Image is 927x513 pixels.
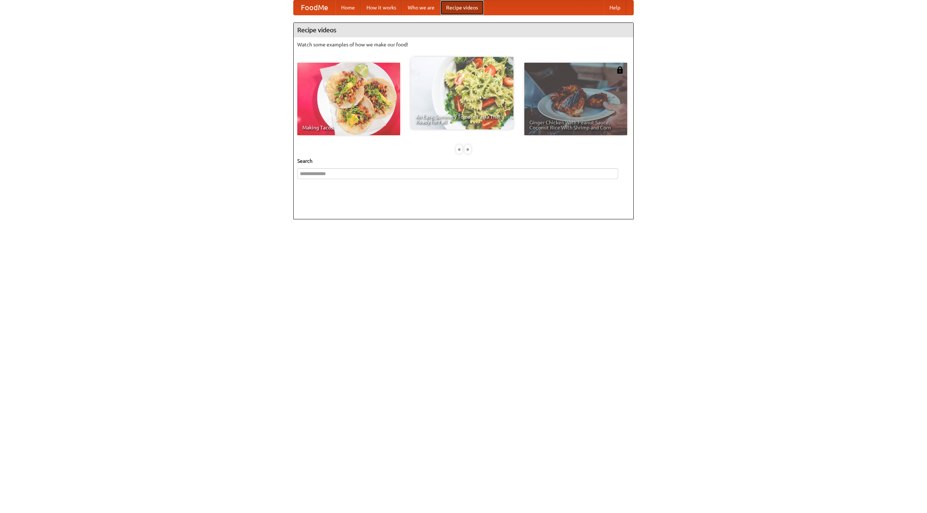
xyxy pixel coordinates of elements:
a: Home [335,0,361,15]
a: FoodMe [294,0,335,15]
a: Help [604,0,626,15]
img: 483408.png [616,66,624,74]
h4: Recipe videos [294,23,633,37]
a: Making Tacos [297,63,400,135]
a: An Easy, Summery Tomato Pasta That's Ready for Fall [411,57,513,129]
a: How it works [361,0,402,15]
a: Who we are [402,0,440,15]
h5: Search [297,157,630,165]
a: Recipe videos [440,0,484,15]
span: An Easy, Summery Tomato Pasta That's Ready for Fall [416,114,508,124]
div: » [465,145,471,154]
p: Watch some examples of how we make our food! [297,41,630,48]
div: « [456,145,462,154]
span: Making Tacos [302,125,395,130]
